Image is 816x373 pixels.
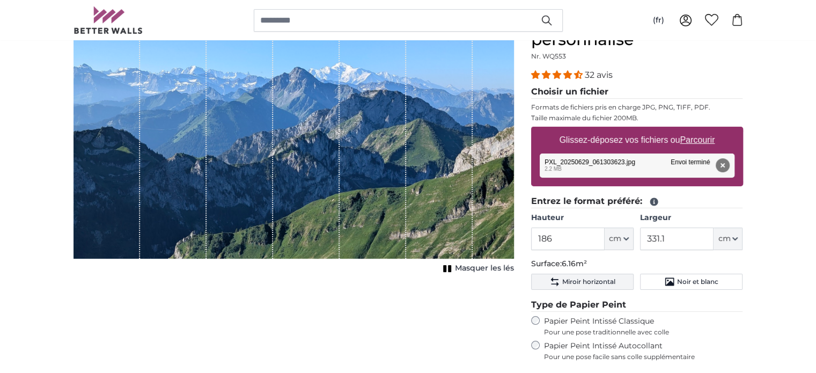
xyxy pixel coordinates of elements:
label: Largeur [640,213,743,223]
span: Pour une pose facile sans colle supplémentaire [544,353,743,361]
div: 1 of 1 [73,11,514,276]
button: cm [605,228,634,250]
span: 4.31 stars [531,70,585,80]
legend: Entrez le format préféré: [531,195,743,208]
label: Papier Peint Intissé Autocollant [544,341,743,361]
img: Betterwalls [73,6,143,34]
span: Noir et blanc [677,277,718,286]
span: 6.16m² [562,259,587,268]
legend: Choisir un fichier [531,85,743,99]
button: Noir et blanc [640,274,743,290]
button: (fr) [644,11,673,30]
p: Surface: [531,259,743,269]
label: Hauteur [531,213,634,223]
span: Miroir horizontal [562,277,615,286]
span: Masquer les lés [455,263,514,274]
span: Pour une pose traditionnelle avec colle [544,328,743,337]
button: cm [714,228,743,250]
legend: Type de Papier Peint [531,298,743,312]
button: Miroir horizontal [531,274,634,290]
span: cm [718,233,730,244]
p: Formats de fichiers pris en charge JPG, PNG, TIFF, PDF. [531,103,743,112]
label: Papier Peint Intissé Classique [544,316,743,337]
button: Masquer les lés [440,261,514,276]
span: 32 avis [585,70,613,80]
span: Nr. WQ553 [531,52,566,60]
u: Parcourir [680,135,715,144]
label: Glissez-déposez vos fichiers ou [555,129,719,151]
span: cm [609,233,621,244]
p: Taille maximale du fichier 200MB. [531,114,743,122]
